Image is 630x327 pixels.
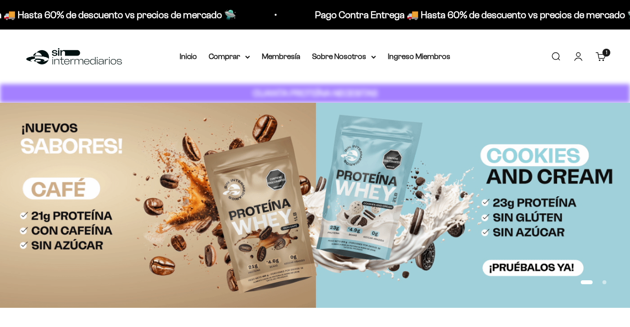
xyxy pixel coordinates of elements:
span: 1 [606,51,607,55]
summary: Sobre Nosotros [312,50,376,63]
summary: Comprar [209,50,250,63]
strong: CUANTA PROTEÍNA NECESITAS [253,88,378,98]
a: Ingreso Miembros [388,52,450,60]
a: Membresía [262,52,300,60]
a: Inicio [180,52,197,60]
